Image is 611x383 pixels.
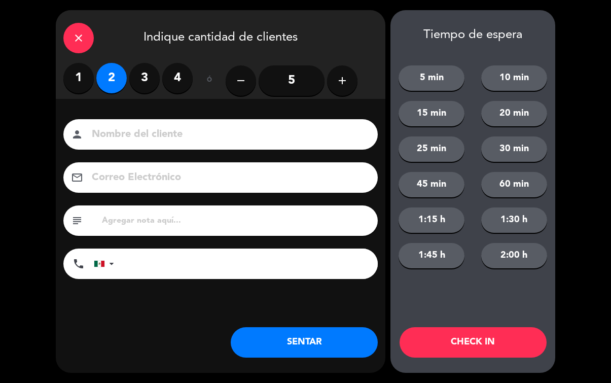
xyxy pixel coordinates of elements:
[336,75,348,87] i: add
[63,63,94,93] label: 1
[481,172,547,197] button: 60 min
[71,128,83,141] i: person
[226,65,256,96] button: remove
[71,215,83,227] i: subject
[399,101,464,126] button: 15 min
[71,171,83,184] i: email
[231,327,378,358] button: SENTAR
[481,101,547,126] button: 20 min
[481,65,547,91] button: 10 min
[129,63,160,93] label: 3
[399,65,464,91] button: 5 min
[96,63,127,93] label: 2
[399,243,464,268] button: 1:45 h
[73,258,85,270] i: phone
[327,65,357,96] button: add
[162,63,193,93] label: 4
[390,28,555,43] div: Tiempo de espera
[94,249,118,278] div: Mexico (México): +52
[481,207,547,233] button: 1:30 h
[235,75,247,87] i: remove
[399,207,464,233] button: 1:15 h
[399,136,464,162] button: 25 min
[56,10,385,63] div: Indique cantidad de clientes
[399,172,464,197] button: 45 min
[101,214,370,228] input: Agregar nota aquí...
[73,32,85,44] i: close
[193,63,226,98] div: ó
[481,243,547,268] button: 2:00 h
[481,136,547,162] button: 30 min
[91,169,365,187] input: Correo Electrónico
[400,327,547,358] button: CHECK IN
[91,126,365,144] input: Nombre del cliente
